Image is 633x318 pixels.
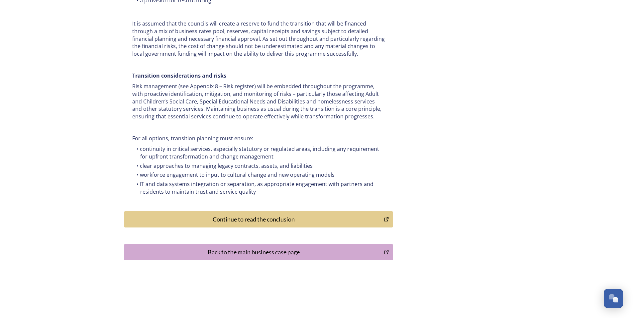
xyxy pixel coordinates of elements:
[132,83,385,120] p: Risk management (see Appendix 8 – Risk register) will be embedded throughout the programme, with ...
[132,72,226,79] strong: Transition considerations and risks
[132,20,385,58] p: It is assumed that the councils will create a reserve to fund the transition that will be finance...
[132,171,385,179] li: workforce engagement to input to cultural change and new operating models
[132,162,385,170] li: clear approaches to managing legacy contracts, assets, and liabilities
[128,248,380,257] div: Back to the main business case page
[132,145,385,160] li: continuity in critical services, especially statutory or regulated areas, including any requireme...
[604,289,623,308] button: Open Chat
[124,211,393,227] button: Continue to read the conclusion
[124,244,393,260] button: Back to the main business case page
[128,215,380,224] div: Continue to read the conclusion
[132,135,385,142] p: For all options, transition planning must ensure:
[132,180,385,195] li: IT and data systems integration or separation, as appropriate engagement with partners and reside...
